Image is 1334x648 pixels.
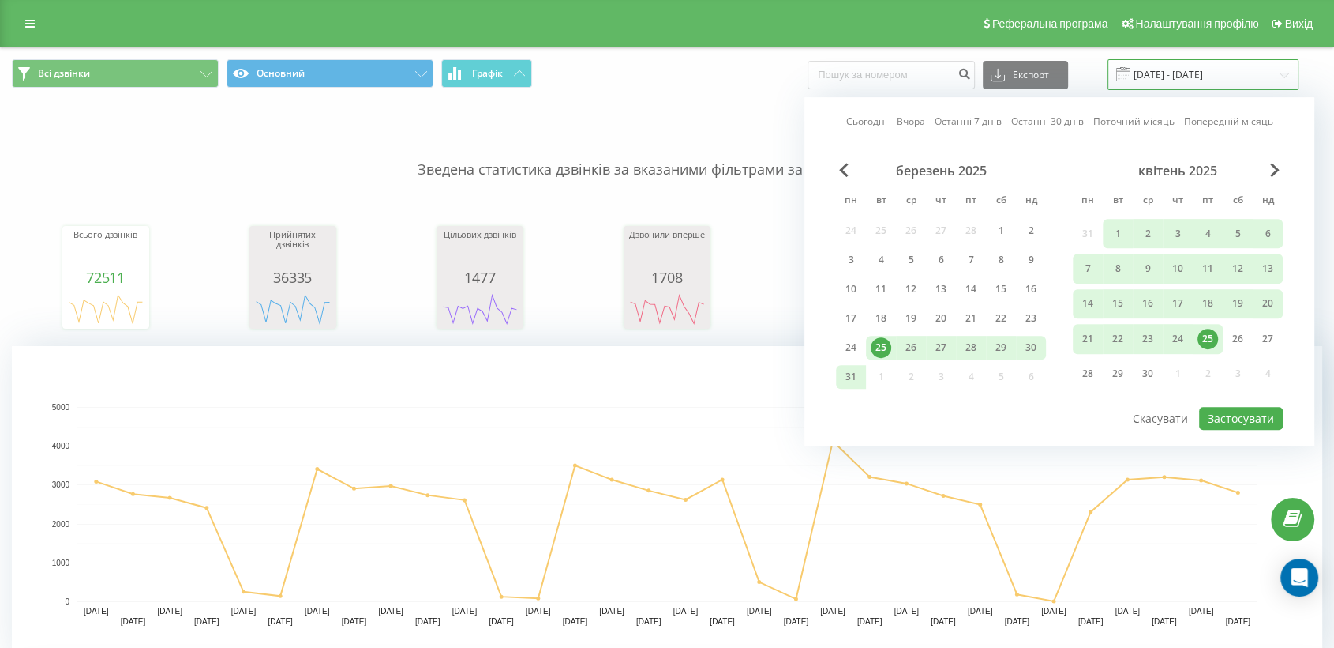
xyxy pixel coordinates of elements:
[836,336,866,360] div: пн 24 бер 2025 р.
[1103,360,1133,389] div: вт 29 квіт 2025 р.
[1016,277,1046,301] div: нд 16 бер 2025 р.
[628,285,706,333] div: A chart.
[991,337,1011,358] div: 29
[1076,190,1100,213] abbr: понеділок
[991,250,1011,270] div: 8
[628,269,706,285] div: 1708
[1270,163,1280,177] span: Next Month
[1077,294,1098,315] div: 14
[836,248,866,272] div: пн 3 бер 2025 р.
[1167,294,1188,315] div: 17
[1137,258,1158,279] div: 9
[1223,289,1253,318] div: сб 19 квіт 2025 р.
[992,17,1108,30] span: Реферальна програма
[157,607,182,616] text: [DATE]
[1257,258,1278,279] div: 13
[12,59,219,88] button: Всі дзвінки
[1124,407,1197,430] button: Скасувати
[1163,289,1193,318] div: чт 17 квіт 2025 р.
[820,607,845,616] text: [DATE]
[489,617,514,626] text: [DATE]
[52,520,70,529] text: 2000
[636,617,661,626] text: [DATE]
[968,607,993,616] text: [DATE]
[1073,324,1103,353] div: пн 21 квіт 2025 р.
[926,248,956,272] div: чт 6 бер 2025 р.
[986,219,1016,243] div: сб 1 бер 2025 р.
[1137,224,1158,244] div: 2
[1227,329,1248,349] div: 26
[1133,324,1163,353] div: ср 23 квіт 2025 р.
[866,307,896,330] div: вт 18 бер 2025 р.
[896,277,926,301] div: ср 12 бер 2025 р.
[1193,289,1223,318] div: пт 18 квіт 2025 р.
[1103,324,1133,353] div: вт 22 квіт 2025 р.
[1021,308,1041,329] div: 23
[1184,115,1273,130] a: Попередній місяць
[961,250,981,270] div: 7
[931,279,951,300] div: 13
[1016,219,1046,243] div: нд 2 бер 2025 р.
[1197,294,1218,315] div: 18
[896,248,926,272] div: ср 5 бер 2025 р.
[1226,190,1250,213] abbr: субота
[956,277,986,301] div: пт 14 бер 2025 р.
[253,230,332,269] div: Прийнятих дзвінків
[991,308,1011,329] div: 22
[1193,254,1223,284] div: пт 11 квіт 2025 р.
[1135,17,1258,30] span: Налаштування профілю
[1225,617,1250,626] text: [DATE]
[1257,224,1278,244] div: 6
[894,607,920,616] text: [DATE]
[440,285,519,333] svg: A chart.
[871,308,891,329] div: 18
[836,163,1046,179] div: березень 2025
[1199,407,1283,430] button: Застосувати
[1167,224,1188,244] div: 3
[84,607,109,616] text: [DATE]
[935,115,1002,130] a: Останні 7 днів
[1163,219,1193,248] div: чт 3 квіт 2025 р.
[227,59,433,88] button: Основний
[1167,258,1188,279] div: 10
[869,190,893,213] abbr: вівторок
[253,285,332,333] svg: A chart.
[1280,559,1318,597] div: Open Intercom Messenger
[1115,607,1140,616] text: [DATE]
[628,230,706,269] div: Дзвонили вперше
[1197,224,1218,244] div: 4
[1011,115,1084,130] a: Останні 30 днів
[841,308,861,329] div: 17
[66,230,145,269] div: Всього дзвінків
[841,337,861,358] div: 24
[1021,250,1041,270] div: 9
[66,285,145,333] svg: A chart.
[896,307,926,330] div: ср 19 бер 2025 р.
[986,307,1016,330] div: сб 22 бер 2025 р.
[1197,329,1218,349] div: 25
[1103,219,1133,248] div: вт 1 квіт 2025 р.
[899,190,923,213] abbr: середа
[871,250,891,270] div: 4
[1253,219,1283,248] div: нд 6 квіт 2025 р.
[563,617,588,626] text: [DATE]
[1073,360,1103,389] div: пн 28 квіт 2025 р.
[1152,617,1177,626] text: [DATE]
[1137,294,1158,315] div: 16
[1133,254,1163,284] div: ср 9 квіт 2025 р.
[986,277,1016,301] div: сб 15 бер 2025 р.
[66,269,145,285] div: 72511
[526,607,551,616] text: [DATE]
[1193,219,1223,248] div: пт 4 квіт 2025 р.
[1107,329,1128,349] div: 22
[1133,219,1163,248] div: ср 2 квіт 2025 р.
[472,68,503,79] span: Графік
[1016,336,1046,360] div: нд 30 бер 2025 р.
[194,617,219,626] text: [DATE]
[1107,364,1128,384] div: 29
[52,481,70,490] text: 3000
[1073,163,1283,179] div: квітень 2025
[1004,617,1029,626] text: [DATE]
